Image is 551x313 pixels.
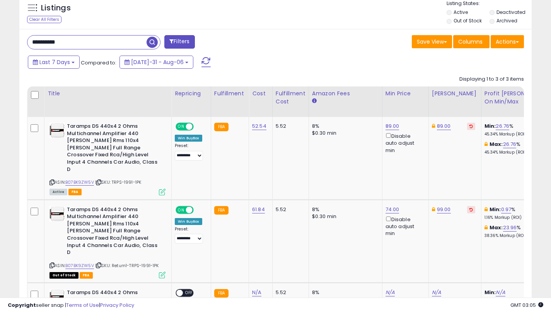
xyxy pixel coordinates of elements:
span: OFF [193,124,205,130]
span: Columns [458,38,483,46]
a: B07BK9ZW5V [65,179,94,186]
label: Deactivated [496,9,525,15]
div: $0.30 min [312,213,376,220]
div: Win BuyBox [175,135,202,142]
div: Preset: [175,227,205,244]
i: Revert to store-level Dynamic Max Price [469,124,473,128]
div: Amazon Fees [312,90,379,98]
div: Cost [252,90,269,98]
p: 45.34% Markup (ROI) [484,150,549,155]
p: 45.34% Markup (ROI) [484,132,549,137]
span: Compared to: [81,59,116,66]
i: This overrides the store level max markup for this listing [484,142,488,147]
a: 26.76 [496,122,509,130]
b: Min: [490,206,501,213]
label: Archived [496,17,517,24]
a: 0.97 [501,206,512,213]
a: Terms of Use [66,301,99,309]
button: Columns [453,35,490,48]
span: 2025-08-15 03:05 GMT [510,301,543,309]
span: | SKU: TRPS-1991-1PK [95,179,141,185]
div: Min Price [386,90,425,98]
div: % [484,141,549,155]
span: ON [176,124,186,130]
button: Save View [412,35,452,48]
small: FBA [214,289,229,298]
span: ON [176,206,186,213]
span: All listings that are currently out of stock and unavailable for purchase on Amazon [49,272,78,279]
img: 41Z17l9Zj8L._SL40_.jpg [49,123,65,138]
label: Active [454,9,468,15]
small: FBA [214,206,229,215]
span: [DATE]-31 - Aug-06 [131,58,184,66]
a: N/A [252,289,261,296]
div: 5.52 [276,289,303,296]
button: [DATE]-31 - Aug-06 [119,56,193,69]
div: Clear All Filters [27,16,61,23]
span: OFF [183,290,195,296]
span: All listings currently available for purchase on Amazon [49,189,67,195]
span: FBA [68,189,82,195]
small: Amazon Fees. [312,98,317,105]
div: $0.30 min [312,130,376,137]
button: Filters [164,35,194,49]
div: seller snap | | [8,302,134,309]
div: % [484,224,549,239]
span: FBA [80,272,93,279]
b: Max: [490,140,503,148]
a: 74.00 [386,206,399,213]
div: Win BuyBox [175,218,202,225]
small: FBA [214,123,229,131]
a: Privacy Policy [100,301,134,309]
div: 5.52 [276,206,303,213]
a: 99.00 [437,206,451,213]
div: 8% [312,289,376,296]
div: ASIN: [49,206,165,278]
a: N/A [496,289,505,296]
span: Last 7 Days [39,58,70,66]
p: 1.16% Markup (ROI) [484,215,549,220]
div: Disable auto adjust min [386,215,423,237]
label: Out of Stock [454,17,482,24]
button: Last 7 Days [28,56,80,69]
a: 26.76 [503,140,517,148]
div: Fulfillment Cost [276,90,305,106]
span: OFF [193,206,205,213]
div: % [484,123,549,137]
a: 23.96 [503,224,517,232]
div: Repricing [175,90,208,98]
p: 38.36% Markup (ROI) [484,233,549,239]
b: Min: [484,289,496,296]
a: B07BK9ZW5V [65,262,94,269]
b: Max: [490,224,503,231]
strong: Copyright [8,301,36,309]
div: Title [48,90,168,98]
div: 8% [312,206,376,213]
a: 52.54 [252,122,266,130]
div: Fulfillment [214,90,246,98]
img: 41Z17l9Zj8L._SL40_.jpg [49,289,65,305]
b: Taramps DS 440x4 2 Ohms Multichannel Amplifier 440 [PERSON_NAME] Rms 110x4 [PERSON_NAME] Full Ran... [67,123,161,175]
img: 41Z17l9Zj8L._SL40_.jpg [49,206,65,222]
a: 61.84 [252,206,265,213]
div: 8% [312,123,376,130]
b: Taramps DS 440x4 2 Ohms Multichannel Amplifier 440 [PERSON_NAME] Rms 110x4 [PERSON_NAME] Full Ran... [67,206,161,258]
span: | SKU: Return1-TRPS-1991-1PK [95,262,159,269]
a: 89.00 [437,122,451,130]
a: N/A [386,289,395,296]
div: Displaying 1 to 3 of 3 items [459,76,524,83]
h5: Listings [41,3,71,14]
a: 89.00 [386,122,399,130]
div: [PERSON_NAME] [432,90,478,98]
div: % [484,206,549,220]
i: This overrides the store level Dynamic Max Price for this listing [432,124,435,129]
button: Actions [491,35,524,48]
div: Disable auto adjust min [386,132,423,154]
div: 5.52 [276,123,303,130]
div: Preset: [175,143,205,161]
b: Min: [484,122,496,130]
a: N/A [432,289,441,296]
div: ASIN: [49,123,165,195]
